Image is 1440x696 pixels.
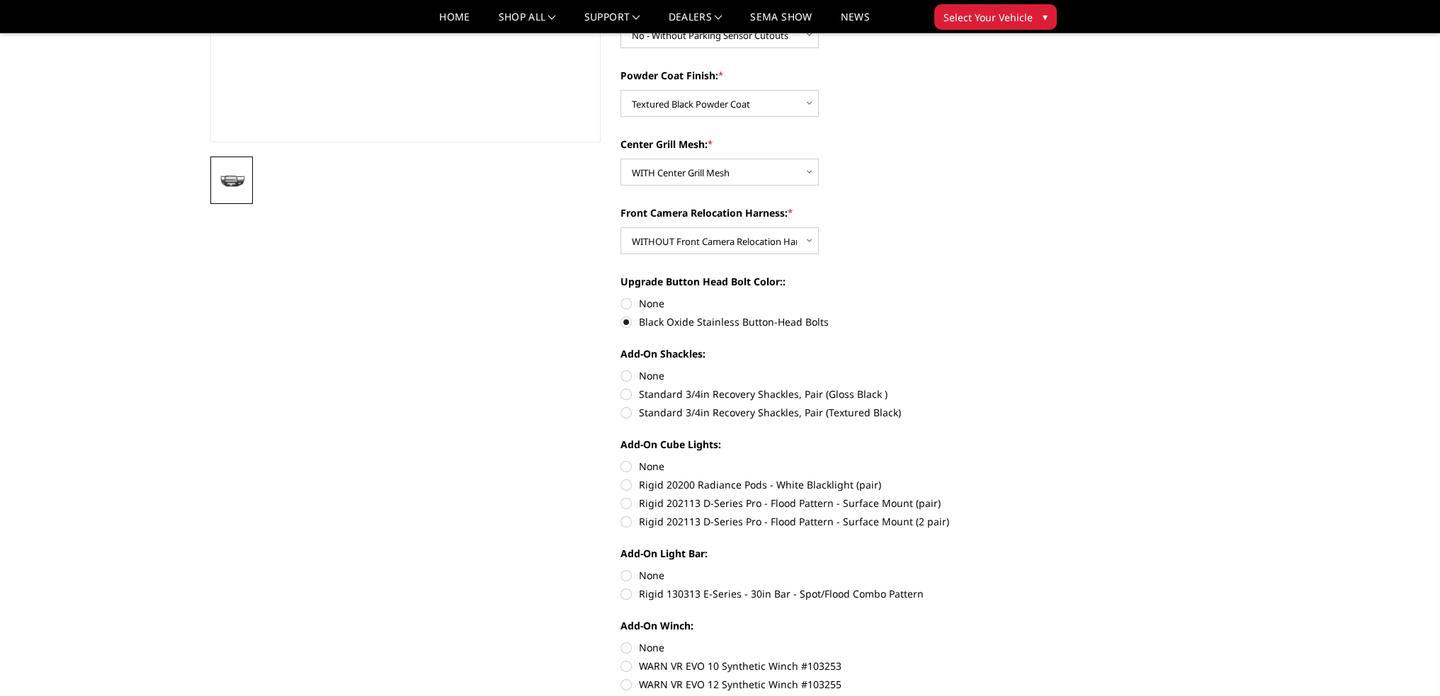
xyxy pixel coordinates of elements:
[934,4,1057,30] button: Select Your Vehicle
[620,477,1011,492] label: Rigid 20200 Radiance Pods - White Blacklight (pair)
[943,10,1033,25] span: Select Your Vehicle
[620,459,1011,474] label: None
[620,586,1011,601] label: Rigid 130313 E-Series - 30in Bar - Spot/Flood Combo Pattern
[620,387,1011,401] label: Standard 3/4in Recovery Shackles, Pair (Gloss Black )
[1369,628,1440,696] iframe: Chat Widget
[620,568,1011,583] label: None
[620,640,1011,655] label: None
[620,546,1011,561] label: Add-On Light Bar:
[620,405,1011,420] label: Standard 3/4in Recovery Shackles, Pair (Textured Black)
[620,314,1011,329] label: Black Oxide Stainless Button-Head Bolts
[750,12,812,33] a: SEMA Show
[620,274,1011,289] label: Upgrade Button Head Bolt Color::
[620,68,1011,83] label: Powder Coat Finish:
[620,296,1011,311] label: None
[620,496,1011,510] label: Rigid 202113 D-Series Pro - Flood Pattern - Surface Mount (pair)
[669,12,722,33] a: Dealers
[620,368,1011,383] label: None
[620,618,1011,633] label: Add-On Winch:
[620,437,1011,452] label: Add-On Cube Lights:
[215,173,249,188] img: 2019-2025 Ram 2500-3500 - A2 Series - Extreme Front Bumper (winch mount)
[620,514,1011,529] label: Rigid 202113 D-Series Pro - Flood Pattern - Surface Mount (2 pair)
[1043,9,1048,24] span: ▾
[840,12,869,33] a: News
[620,677,1011,692] label: WARN VR EVO 12 Synthetic Winch #103255
[620,205,1011,220] label: Front Camera Relocation Harness:
[584,12,640,33] a: Support
[499,12,556,33] a: shop all
[620,658,1011,673] label: WARN VR EVO 10 Synthetic Winch #103253
[620,346,1011,361] label: Add-On Shackles:
[620,137,1011,152] label: Center Grill Mesh:
[439,12,470,33] a: Home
